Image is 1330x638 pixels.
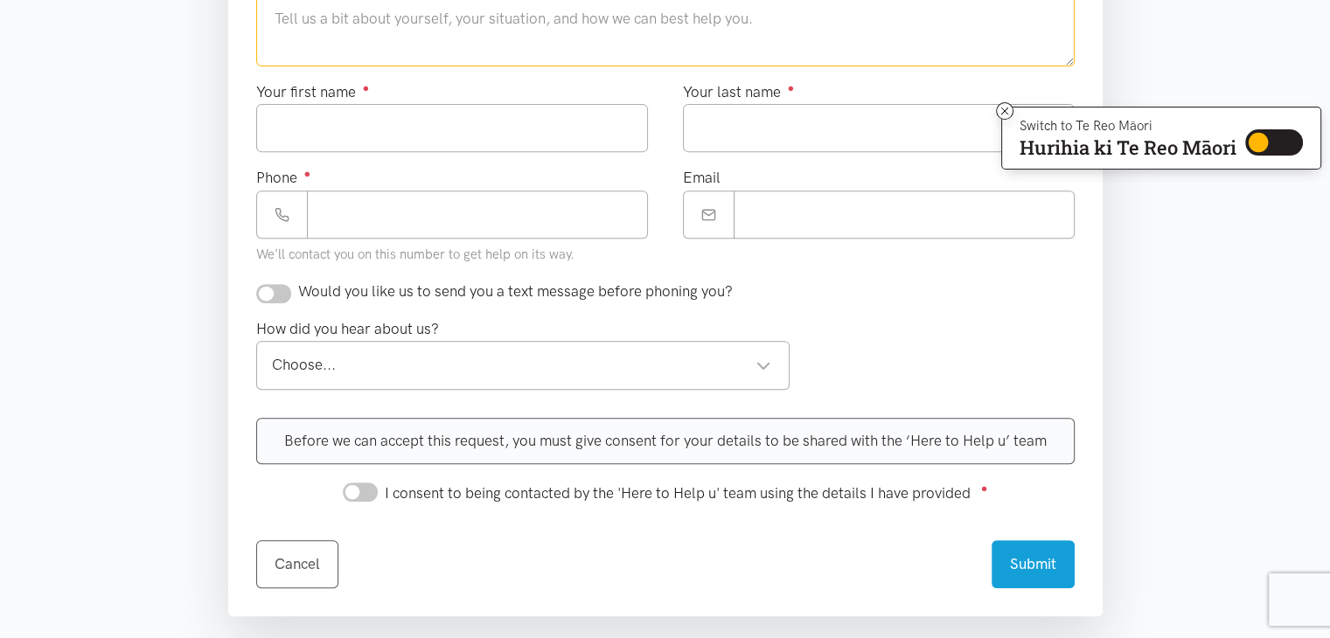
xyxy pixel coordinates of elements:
sup: ● [363,81,370,94]
label: Email [683,166,721,190]
div: Before we can accept this request, you must give consent for your details to be shared with the ‘... [256,418,1075,464]
label: Your last name [683,80,795,104]
span: Would you like us to send you a text message before phoning you? [298,282,733,300]
input: Phone number [307,191,648,239]
small: We'll contact you on this number to get help on its way. [256,246,574,262]
p: Switch to Te Reo Māori [1020,121,1236,131]
label: Phone [256,166,311,190]
div: Choose... [272,353,772,377]
label: How did you hear about us? [256,317,439,341]
sup: ● [304,167,311,180]
p: Hurihia ki Te Reo Māori [1020,140,1236,156]
label: Your first name [256,80,370,104]
input: Email [734,191,1075,239]
button: Submit [992,540,1075,588]
a: Cancel [256,540,338,588]
sup: ● [981,482,988,495]
span: I consent to being contacted by the 'Here to Help u' team using the details I have provided [385,484,971,502]
sup: ● [788,81,795,94]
